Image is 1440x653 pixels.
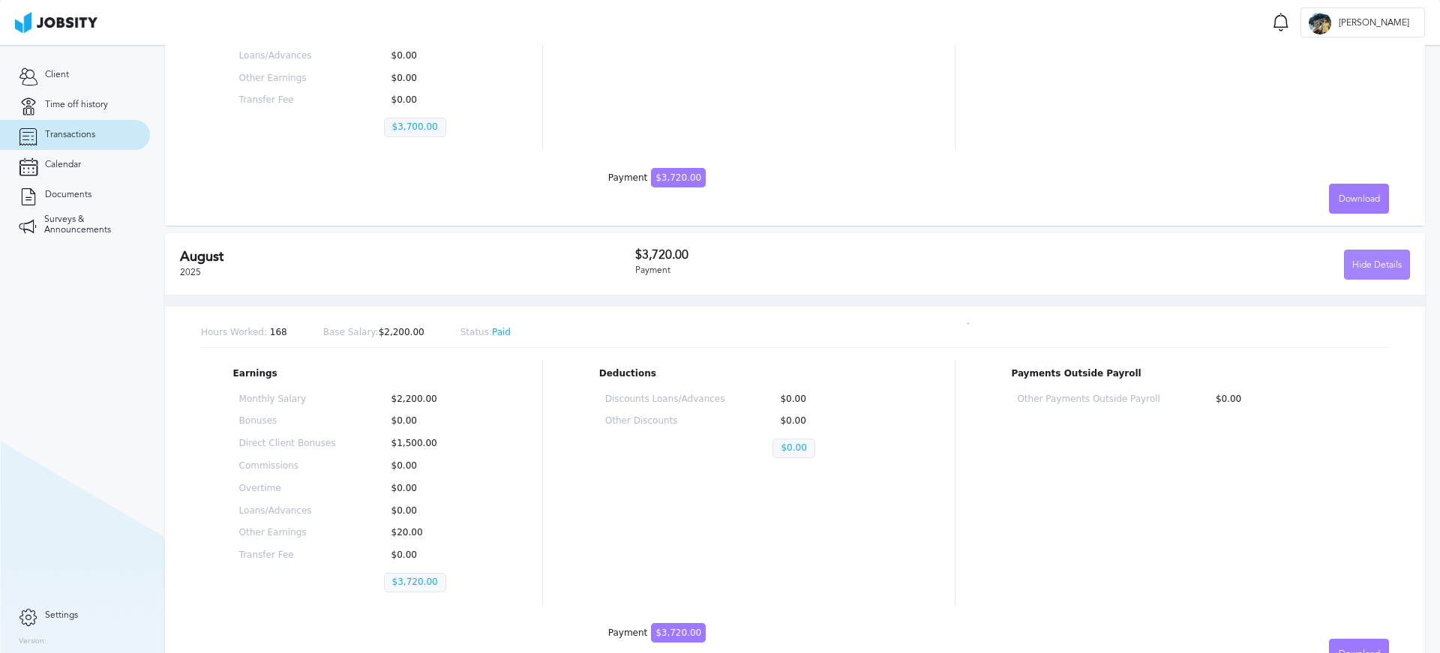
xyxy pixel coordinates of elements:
p: Commissions [239,461,336,472]
p: Bonuses [239,416,336,427]
span: Settings [45,610,78,621]
span: Surveys & Announcements [44,214,131,235]
div: Payment [608,173,706,184]
span: $3,720.00 [651,168,706,187]
label: Version: [19,637,46,646]
p: Payments Outside Payroll [1011,369,1357,379]
p: $0.00 [384,73,481,84]
p: Other Discounts [605,416,725,427]
p: Direct Client Bonuses [239,439,336,449]
span: Hours Worked: [201,327,267,337]
div: Payment [635,265,1023,276]
span: 2025 [180,267,201,277]
p: $2,200.00 [323,328,424,338]
p: $0.00 [384,484,481,494]
p: $2,200.00 [384,394,481,405]
button: Download [1329,184,1389,214]
img: ab4bad089aa723f57921c736e9817d99.png [15,12,97,33]
span: Time off history [45,100,108,110]
span: Download [1339,194,1380,205]
p: $3,700.00 [384,118,446,137]
span: Client [45,70,69,80]
p: Other Earnings [239,528,336,538]
p: 168 [201,328,287,338]
p: Loans/Advances [239,506,336,517]
p: $0.00 [772,394,892,405]
p: $0.00 [384,95,481,106]
span: Transactions [45,130,95,140]
span: [PERSON_NAME] [1331,18,1417,28]
div: Hide Details [1345,250,1409,280]
button: J[PERSON_NAME] [1300,7,1425,37]
p: Other Payments Outside Payroll [1017,394,1159,405]
button: Hide Details [1344,250,1410,280]
p: $0.00 [384,461,481,472]
p: Transfer Fee [239,95,336,106]
p: Other Earnings [239,73,336,84]
span: Status: [460,327,492,337]
span: Calendar [45,160,81,170]
p: $1,500.00 [384,439,481,449]
span: $3,720.00 [651,623,706,643]
p: $20.00 [384,528,481,538]
h2: August [180,249,635,265]
p: $0.00 [384,416,481,427]
p: $3,720.00 [384,573,446,592]
p: Deductions [599,369,898,379]
span: Documents [45,190,91,200]
span: Base Salary: [323,327,379,337]
p: $0.00 [384,51,481,61]
p: Paid [460,328,511,338]
p: Earnings [233,369,487,379]
p: $0.00 [384,506,481,517]
p: $0.00 [772,439,814,458]
div: J [1309,12,1331,34]
p: Discounts Loans/Advances [605,394,725,405]
p: $0.00 [384,550,481,561]
p: $0.00 [1208,394,1351,405]
p: Loans/Advances [239,51,336,61]
p: $0.00 [772,416,892,427]
p: Transfer Fee [239,550,336,561]
p: Overtime [239,484,336,494]
div: Payment [608,628,706,639]
h3: $3,720.00 [635,248,1023,262]
p: Monthly Salary [239,394,336,405]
